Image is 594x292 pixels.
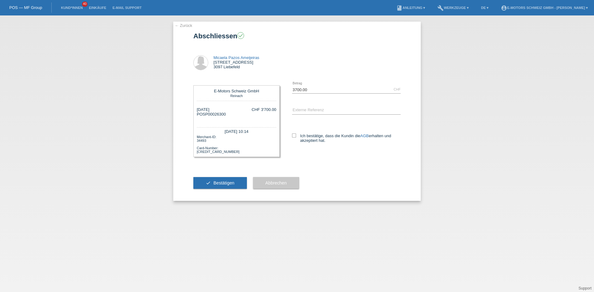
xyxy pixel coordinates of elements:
[213,55,259,69] div: [STREET_ADDRESS] 3097 Liebefeld
[82,2,88,7] span: 40
[501,5,507,11] i: account_circle
[193,177,247,189] button: check Bestätigen
[396,5,402,11] i: book
[213,55,259,60] a: Micaela Pazos Ameijeiras
[437,5,444,11] i: build
[213,180,235,185] span: Bestätigen
[478,6,492,10] a: DE ▾
[198,89,275,93] div: E-Motors Schweiz GmbH
[394,87,401,91] div: CHF
[292,133,401,143] label: Ich bestätige, dass die Kundin die erhalten und akzeptiert hat.
[86,6,109,10] a: Einkäufe
[197,107,226,121] div: [DATE] POSP00026300
[360,133,369,138] a: AGB
[175,23,192,28] a: ← Zurück
[498,6,591,10] a: account_circleE-Motors Schweiz GmbH - [PERSON_NAME] ▾
[58,6,86,10] a: Kund*innen
[198,93,275,98] div: Reinach
[206,180,211,185] i: check
[110,6,145,10] a: E-Mail Support
[197,127,276,134] div: [DATE] 10:14
[193,32,401,40] h1: Abschliessen
[9,5,42,10] a: POS — MF Group
[252,107,276,112] div: CHF 3'700.00
[393,6,428,10] a: bookAnleitung ▾
[197,134,276,154] div: Merchant-ID: 34493 Card-Number: [CREDIT_CARD_NUMBER]
[265,180,287,185] span: Abbrechen
[434,6,472,10] a: buildWerkzeuge ▾
[238,33,243,38] i: check
[253,177,299,189] button: Abbrechen
[579,286,592,290] a: Support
